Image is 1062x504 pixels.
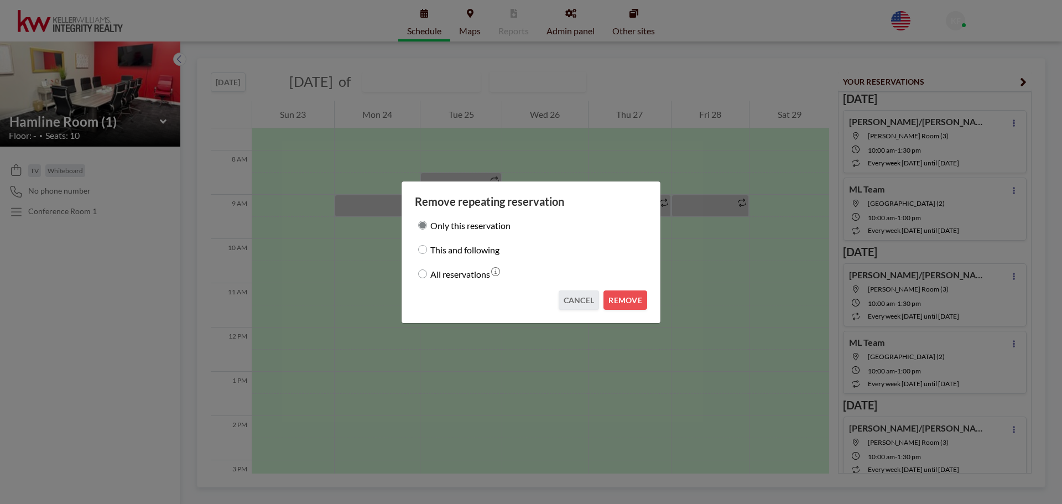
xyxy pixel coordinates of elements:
[603,290,647,310] button: REMOVE
[559,290,600,310] button: CANCEL
[415,195,647,209] h3: Remove repeating reservation
[430,242,499,257] label: This and following
[430,217,511,233] label: Only this reservation
[430,266,490,282] label: All reservations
